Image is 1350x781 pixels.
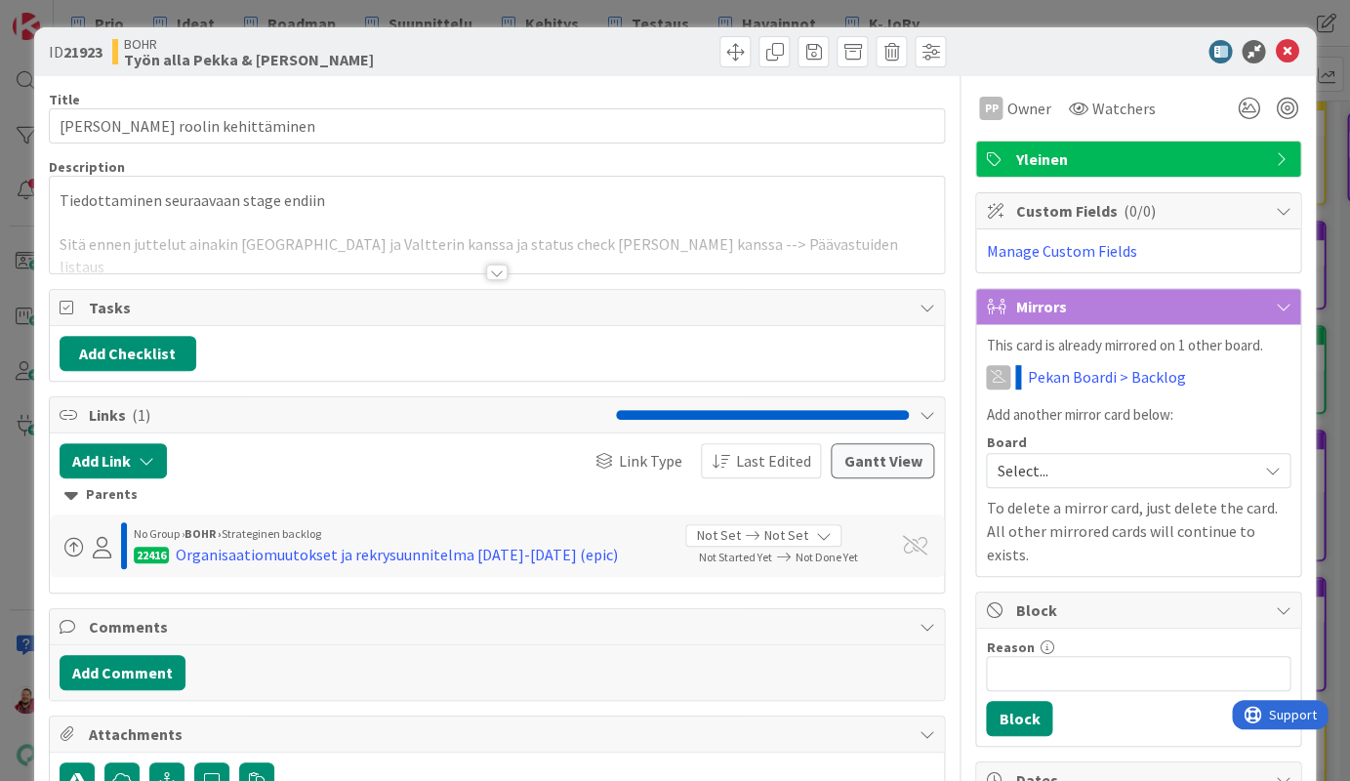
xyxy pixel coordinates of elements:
[49,158,125,176] span: Description
[63,42,102,62] b: 21923
[986,496,1290,566] p: To delete a mirror card, just delete the card. All other mirrored cards will continue to exists.
[124,36,374,52] span: BOHR
[184,526,222,541] b: BOHR ›
[986,335,1290,357] p: This card is already mirrored on 1 other board.
[60,655,185,690] button: Add Comment
[37,3,85,26] span: Support
[134,547,169,563] div: 22416
[89,403,607,427] span: Links
[979,97,1002,120] div: PP
[49,108,946,144] input: type card name here...
[1006,97,1050,120] span: Owner
[986,241,1136,261] a: Manage Custom Fields
[701,443,821,478] button: Last Edited
[64,484,930,506] div: Parents
[176,543,618,566] div: Organisaatiomuutokset ja rekrysuunnitelma [DATE]-[DATE] (epic)
[698,550,771,564] span: Not Started Yet
[1015,598,1265,622] span: Block
[49,40,102,63] span: ID
[735,449,810,473] span: Last Edited
[696,525,740,546] span: Not Set
[132,405,150,425] span: ( 1 )
[60,189,935,212] p: Tiedottaminen seuraavaan stage endiin
[986,701,1052,736] button: Block
[1027,365,1185,389] a: Pekan Boardi > Backlog
[1015,199,1265,223] span: Custom Fields
[49,91,80,108] label: Title
[1123,201,1155,221] span: ( 0/0 )
[89,722,910,746] span: Attachments
[89,296,910,319] span: Tasks
[618,449,681,473] span: Link Type
[986,404,1290,427] p: Add another mirror card below:
[222,526,321,541] span: Strateginen backlog
[1015,295,1265,318] span: Mirrors
[795,550,857,564] span: Not Done Yet
[134,526,184,541] span: No Group ›
[986,435,1026,449] span: Board
[1091,97,1155,120] span: Watchers
[831,443,934,478] button: Gantt View
[89,615,910,638] span: Comments
[763,525,807,546] span: Not Set
[124,52,374,67] b: Työn alla Pekka & [PERSON_NAME]
[997,457,1247,484] span: Select...
[60,443,167,478] button: Add Link
[986,638,1034,656] label: Reason
[60,336,196,371] button: Add Checklist
[1015,147,1265,171] span: Yleinen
